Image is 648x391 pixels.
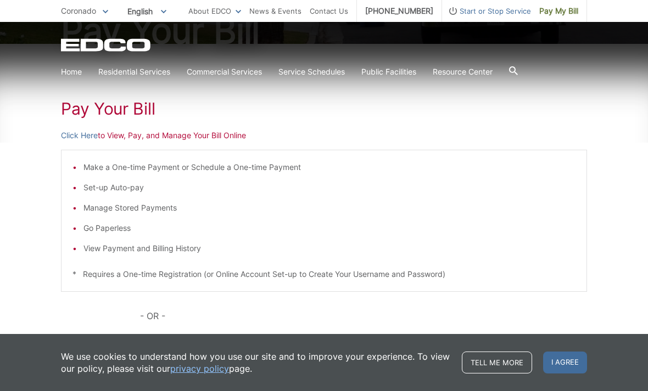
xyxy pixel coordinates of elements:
[539,5,578,17] span: Pay My Bill
[83,161,576,173] li: Make a One-time Payment or Schedule a One-time Payment
[61,66,82,78] a: Home
[83,182,576,194] li: Set-up Auto-pay
[61,333,98,345] a: Click Here
[61,129,98,141] a: Click Here
[61,129,587,141] p: to View, Pay, and Manage Your Bill Online
[119,2,175,20] span: English
[98,66,170,78] a: Residential Services
[170,362,229,375] a: privacy policy
[543,352,587,373] span: I agree
[310,5,348,17] a: Contact Us
[83,222,576,234] li: Go Paperless
[83,202,576,214] li: Manage Stored Payments
[61,6,96,15] span: Coronado
[140,308,587,324] p: - OR -
[61,38,152,52] a: EDCD logo. Return to the homepage.
[61,350,451,375] p: We use cookies to understand how you use our site and to improve your experience. To view our pol...
[361,66,416,78] a: Public Facilities
[61,99,587,118] h1: Pay Your Bill
[83,242,576,254] li: View Payment and Billing History
[187,66,262,78] a: Commercial Services
[278,66,345,78] a: Service Schedules
[462,352,532,373] a: Tell me more
[61,333,587,345] p: to Make a One-time Payment Only Online
[72,268,576,280] p: * Requires a One-time Registration (or Online Account Set-up to Create Your Username and Password)
[249,5,301,17] a: News & Events
[433,66,493,78] a: Resource Center
[188,5,241,17] a: About EDCO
